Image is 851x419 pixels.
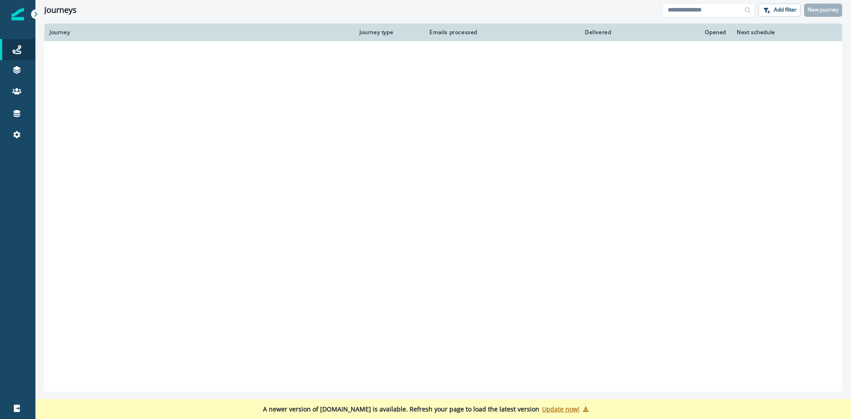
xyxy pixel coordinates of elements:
[737,29,815,36] div: Next schedule
[488,29,611,36] div: Delivered
[426,29,477,36] div: Emails processed
[758,4,801,17] button: Add filter
[50,29,349,36] div: Journey
[542,404,588,414] button: Update now!
[12,8,24,20] img: Inflection
[360,29,415,36] div: Journey type
[622,29,726,36] div: Opened
[263,404,539,414] p: A newer version of [DOMAIN_NAME] is available. Refresh your page to load the latest version
[44,5,77,15] h1: Journeys
[774,7,797,13] p: Add filter
[804,4,842,17] button: New journey
[542,405,580,413] p: Update now!
[808,7,839,13] p: New journey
